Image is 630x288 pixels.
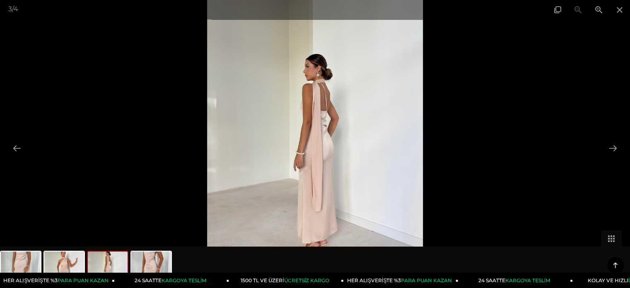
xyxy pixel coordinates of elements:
span: 4 [14,5,18,13]
a: 24 SAATTEKARGOYA TESLİM [459,273,573,288]
a: 24 SAATTEKARGOYA TESLİM [115,273,229,288]
span: ÜCRETSİZ KARGO [284,277,329,283]
img: diamante-elbise-26k085--4b57-.jpg [88,252,128,283]
button: Toggle thumbnails [601,230,622,247]
img: diamante-elbise-26k085--f1c0-.jpg [1,252,41,283]
span: PARA PUAN KAZAN [58,277,109,283]
a: HER ALIŞVERİŞTE %3PARA PUAN KAZAN [344,273,459,288]
span: 3 [8,5,12,13]
img: diamante-elbise-26k085-4d72-9.jpg [44,252,84,283]
span: PARA PUAN KAZAN [401,277,452,283]
img: diamante-elbise-26k085--adea-.jpg [131,252,171,283]
a: HER ALIŞVERİŞTE %3PARA PUAN KAZAN [0,273,115,288]
span: KARGOYA TESLİM [162,277,206,283]
a: 1500 TL VE ÜZERİÜCRETSİZ KARGO [229,273,344,288]
span: KARGOYA TESLİM [505,277,550,283]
